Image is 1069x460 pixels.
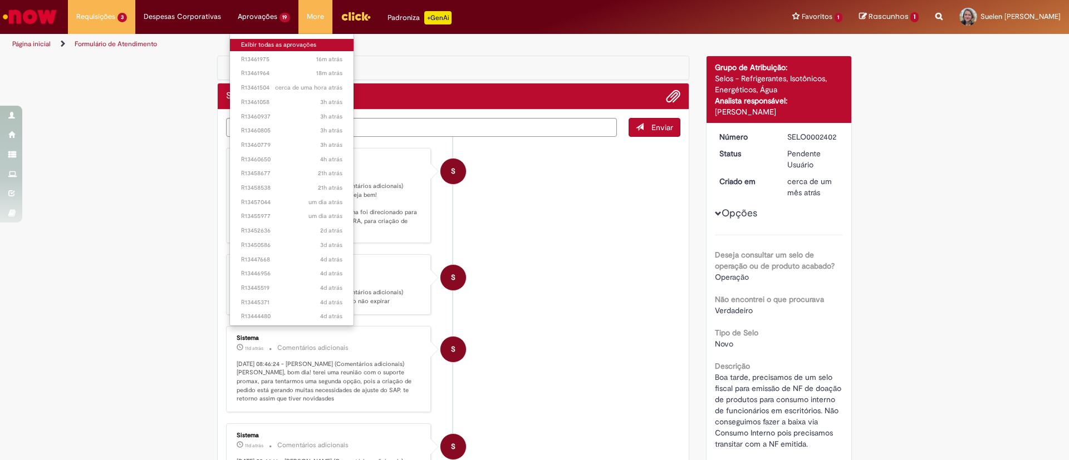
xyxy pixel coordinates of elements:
span: R13447668 [241,255,343,264]
dt: Criado em [711,176,779,187]
a: Aberto R13457044 : [230,196,354,209]
time: 29/08/2025 11:43:43 [316,69,342,77]
span: R13461975 [241,55,343,64]
span: cerca de uma hora atrás [275,83,342,92]
b: Deseja consultar um selo de operação ou de produto acabado? [715,250,835,271]
time: 29/08/2025 10:32:39 [275,83,342,92]
img: ServiceNow [1,6,58,28]
span: 11d atrás [245,345,263,352]
span: R13458538 [241,184,343,192]
a: Aberto R13455977 : [230,210,354,222]
span: R13450586 [241,241,343,250]
span: 4d atrás [320,312,342,320]
span: R13460937 [241,112,343,121]
time: 29/08/2025 08:41:42 [320,126,342,135]
span: 3 [117,13,127,22]
span: R13457044 [241,198,343,207]
span: 21h atrás [318,184,342,192]
button: Enviar [629,118,680,137]
span: um dia atrás [308,198,342,206]
div: Grupo de Atribuição: [715,62,844,73]
span: R13461058 [241,98,343,107]
span: 2d atrás [320,226,342,235]
span: 4d atrás [320,269,342,278]
time: 24/07/2025 15:37:53 [787,176,832,197]
span: R13452636 [241,226,343,235]
time: 27/08/2025 06:36:57 [320,241,342,249]
span: Rascunhos [869,11,909,22]
button: Adicionar anexos [666,89,680,103]
span: R13446956 [241,269,343,278]
span: Despesas Corporativas [144,11,221,22]
time: 26/08/2025 11:06:34 [320,255,342,264]
span: Requisições [76,11,115,22]
a: Aberto R13445371 : [230,296,354,309]
a: Formulário de Atendimento [75,39,157,48]
span: R13461964 [241,69,343,78]
span: Aprovações [238,11,277,22]
span: cerca de um mês atrás [787,176,832,197]
time: 19/08/2025 08:46:26 [245,345,263,352]
time: 27/08/2025 14:04:18 [320,226,342,235]
span: 4d atrás [320,284,342,292]
span: S [451,336,455,363]
span: Favoritos [802,11,832,22]
ul: Aprovações [229,33,355,326]
span: 4d atrás [320,255,342,264]
dt: Número [711,131,779,142]
span: 3h atrás [320,126,342,135]
a: Rascunhos [859,12,919,22]
div: Analista responsável: [715,95,844,106]
a: Aberto R13444480 : [230,310,354,323]
span: Suelen [PERSON_NAME] [980,12,1061,21]
span: R13460779 [241,141,343,150]
a: Aberto R13450586 : [230,239,354,251]
time: 25/08/2025 16:42:18 [320,284,342,292]
span: 4h atrás [320,155,342,164]
ul: Trilhas de página [8,34,704,55]
a: Página inicial [12,39,51,48]
span: um dia atrás [308,212,342,220]
a: Aberto R13446956 : [230,268,354,280]
span: R13445519 [241,284,343,293]
span: 1 [910,12,919,22]
div: [PERSON_NAME] [715,106,844,117]
div: System [440,159,466,184]
div: Padroniza [388,11,452,24]
span: S [451,158,455,185]
span: 21h atrás [318,169,342,177]
dt: Status [711,148,779,159]
p: +GenAi [424,11,452,24]
div: SELO0002402 [787,131,839,142]
span: R13445371 [241,298,343,307]
span: Novo [715,339,733,349]
span: 3h atrás [320,141,342,149]
span: 3h atrás [320,98,342,106]
span: Operação [715,272,749,282]
time: 26/08/2025 09:22:44 [320,269,342,278]
span: Verdadeiro [715,305,753,315]
time: 29/08/2025 09:06:13 [320,112,342,121]
img: click_logo_yellow_360x200.png [341,8,371,24]
b: Tipo de Selo [715,328,758,338]
div: Pendente Usuário [787,148,839,170]
p: [DATE] 08:46:24 - [PERSON_NAME] (Comentários adicionais) [PERSON_NAME], bom dia! terei uma reuniã... [237,360,422,404]
div: System [440,265,466,290]
span: R13460805 [241,126,343,135]
a: Aberto R13452636 : [230,225,354,237]
time: 29/08/2025 08:38:37 [320,141,342,149]
span: S [451,264,455,291]
span: 19 [279,13,291,22]
time: 28/08/2025 15:09:52 [318,184,342,192]
a: Aberto R13461975 : [230,53,354,66]
span: 3d atrás [320,241,342,249]
span: R13460650 [241,155,343,164]
b: Não encontrei o que procurava [715,294,824,304]
span: 1 [835,13,843,22]
span: R13444480 [241,312,343,321]
div: Sistema [237,432,422,439]
div: System [440,434,466,459]
span: 16m atrás [316,55,342,63]
span: 3h atrás [320,112,342,121]
span: R13458677 [241,169,343,178]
